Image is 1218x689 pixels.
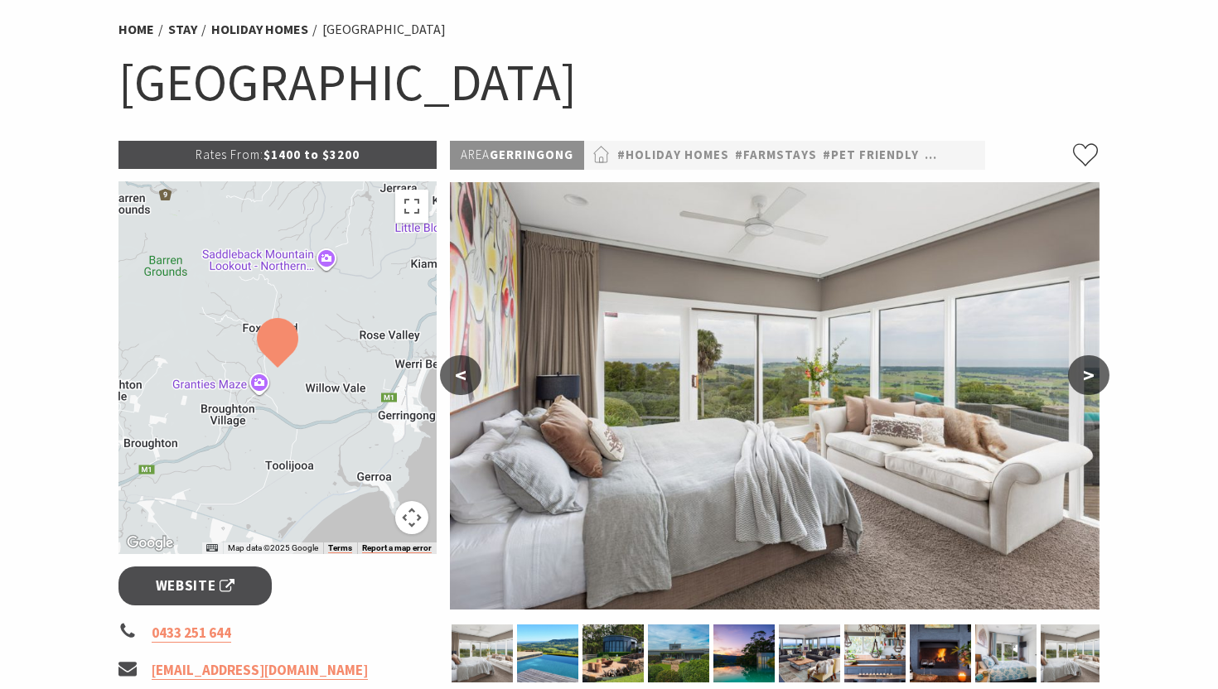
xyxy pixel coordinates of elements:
a: #Pet Friendly [823,145,919,166]
span: Map data ©2025 Google [228,543,318,552]
button: Keyboard shortcuts [206,542,218,554]
img: Main Bedroom [1041,624,1102,682]
a: Open this area in Google Maps (opens a new window) [123,532,177,554]
img: Fireplace [910,624,971,682]
a: Terms [328,543,352,553]
span: Area [461,147,490,162]
h1: [GEOGRAPHIC_DATA] [118,49,1100,116]
button: > [1068,355,1109,395]
a: #Holiday Homes [617,145,729,166]
a: Report a map error [362,543,432,553]
img: TheGuestHouse [582,624,644,682]
button: Toggle fullscreen view [395,190,428,223]
a: Website [118,566,272,605]
button: < [440,355,481,395]
img: Bedroom in TheHouse [975,624,1037,682]
span: Website [156,575,235,597]
img: Infinity Pool [517,624,578,682]
a: Stay [168,21,197,38]
a: [EMAIL_ADDRESS][DOMAIN_NAME] [152,661,368,680]
p: $1400 to $3200 [118,141,437,169]
img: TheGuestHouse [713,624,775,682]
a: #Farmstays [735,145,817,166]
img: Kitchen [844,624,906,682]
button: Map camera controls [395,501,428,534]
span: Rates From: [196,147,263,162]
a: Holiday Homes [211,21,308,38]
img: TheHouse [648,624,709,682]
li: [GEOGRAPHIC_DATA] [322,19,446,41]
img: Google [123,532,177,554]
img: Living Room with Views [779,624,840,682]
a: Home [118,21,154,38]
a: 0433 251 644 [152,624,231,643]
p: Gerringong [450,141,584,170]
